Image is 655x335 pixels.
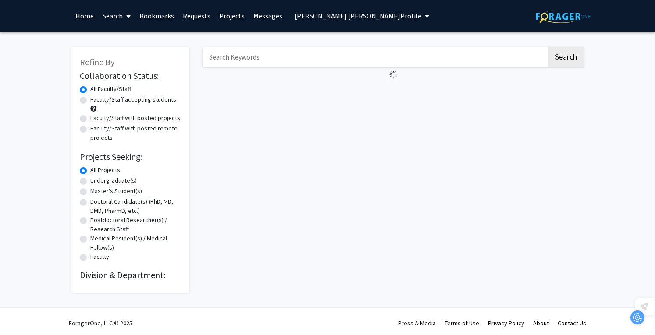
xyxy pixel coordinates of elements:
[71,0,98,31] a: Home
[90,95,176,104] label: Faculty/Staff accepting students
[90,85,131,94] label: All Faculty/Staff
[203,47,547,67] input: Search Keywords
[445,319,479,327] a: Terms of Use
[90,176,137,185] label: Undergraduate(s)
[533,319,549,327] a: About
[295,11,421,20] span: [PERSON_NAME] [PERSON_NAME] Profile
[203,82,584,102] nav: Page navigation
[98,0,135,31] a: Search
[536,10,591,23] img: ForagerOne Logo
[80,152,181,162] h2: Projects Seeking:
[90,215,181,234] label: Postdoctoral Researcher(s) / Research Staff
[249,0,287,31] a: Messages
[80,56,114,67] span: Refine By
[90,252,109,261] label: Faculty
[135,0,178,31] a: Bookmarks
[80,270,181,280] h2: Division & Department:
[558,319,586,327] a: Contact Us
[90,124,181,142] label: Faculty/Staff with posted remote projects
[90,166,120,175] label: All Projects
[90,187,142,196] label: Master's Student(s)
[548,47,584,67] button: Search
[215,0,249,31] a: Projects
[386,67,401,82] img: Loading
[488,319,524,327] a: Privacy Policy
[398,319,436,327] a: Press & Media
[90,197,181,215] label: Doctoral Candidate(s) (PhD, MD, DMD, PharmD, etc.)
[90,113,180,123] label: Faculty/Staff with posted projects
[178,0,215,31] a: Requests
[90,234,181,252] label: Medical Resident(s) / Medical Fellow(s)
[80,71,181,81] h2: Collaboration Status:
